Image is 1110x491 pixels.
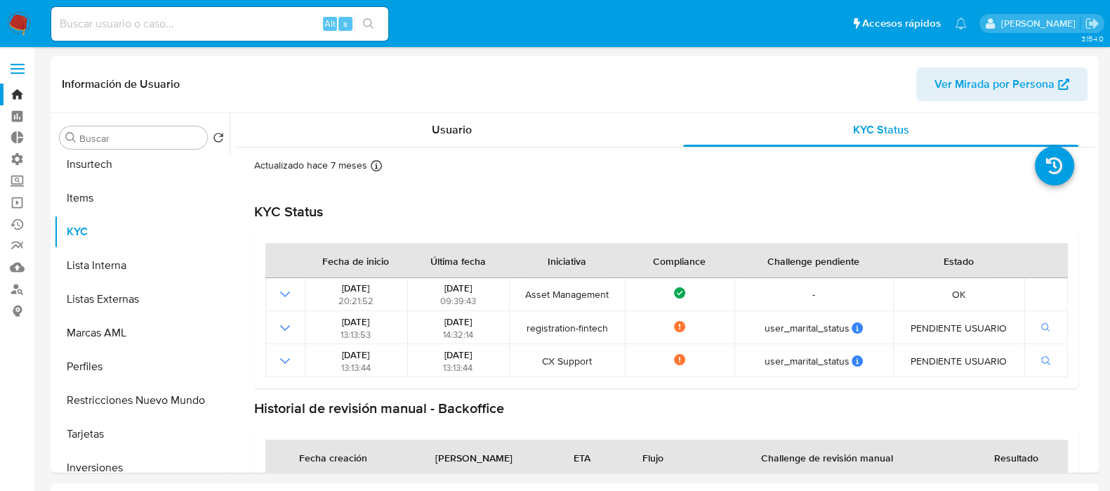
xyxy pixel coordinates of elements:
button: Listas Externas [54,282,230,316]
a: Salir [1085,16,1099,31]
button: Ver Mirada por Persona [916,67,1088,101]
span: Alt [324,17,336,30]
button: KYC [54,215,230,249]
p: Actualizado hace 7 meses [254,159,367,172]
button: Items [54,181,230,215]
a: Notificaciones [955,18,967,30]
button: Marcas AML [54,316,230,350]
p: yanina.loff@mercadolibre.com [1000,17,1080,30]
span: Usuario [432,122,472,138]
input: Buscar [79,132,201,145]
button: search-icon [354,14,383,34]
button: Lista Interna [54,249,230,282]
input: Buscar usuario o caso... [51,15,388,33]
span: s [343,17,348,30]
span: Accesos rápidos [862,16,941,31]
button: Insurtech [54,148,230,181]
button: Restricciones Nuevo Mundo [54,384,230,417]
button: Perfiles [54,350,230,384]
span: KYC Status [853,122,909,138]
button: Inversiones [54,451,230,485]
span: Ver Mirada por Persona [934,67,1055,101]
button: Tarjetas [54,417,230,451]
button: Buscar [65,132,77,143]
h1: Información de Usuario [62,77,180,91]
button: Volver al orden por defecto [213,132,224,148]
